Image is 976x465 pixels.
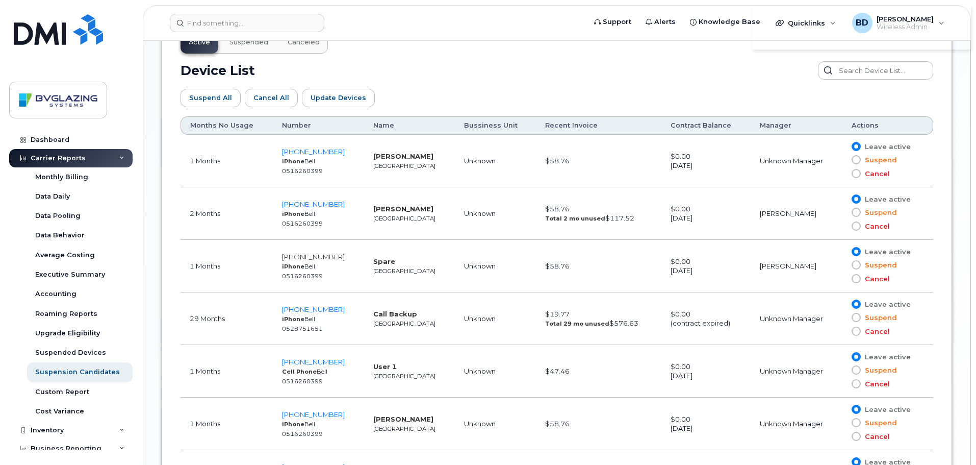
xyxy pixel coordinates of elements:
[751,135,842,187] td: Unknown Manager
[373,425,435,432] small: [GEOGRAPHIC_DATA]
[455,398,536,450] td: Unknown
[181,116,273,135] th: Months No Usage
[282,305,345,313] a: [PHONE_NUMBER]
[229,38,268,46] span: Suspended
[842,116,933,135] th: Actions
[373,152,433,160] strong: [PERSON_NAME]
[373,257,395,265] strong: Spare
[536,345,661,398] td: $47.46
[455,345,536,398] td: Unknown
[536,116,661,135] th: Recent Invoice
[751,187,842,240] td: [PERSON_NAME]
[282,253,345,261] a: [PHONE_NUMBER]
[282,148,345,156] a: [PHONE_NUMBER]
[671,266,741,276] div: [DATE]
[661,345,750,398] td: $0.00
[282,315,304,323] strong: iPhone
[861,432,890,442] span: Cancel
[661,240,750,292] td: $0.00
[699,17,760,27] span: Knowledge Base
[282,358,345,366] a: [PHONE_NUMBER]
[282,200,345,208] a: [PHONE_NUMBER]
[536,135,661,187] td: $58.76
[861,405,911,414] span: Leave active
[861,169,890,179] span: Cancel
[671,213,741,223] div: [DATE]
[536,240,661,292] td: $58.76
[671,424,741,433] div: [DATE]
[661,116,750,135] th: Contract Balance
[273,116,364,135] th: Number
[861,274,890,284] span: Cancel
[282,158,323,175] small: Bell 0516260399
[189,93,232,103] span: Suspend All
[181,292,273,345] td: 29 Months
[861,260,897,270] span: Suspend
[861,155,897,165] span: Suspend
[661,135,750,187] td: $0.00
[818,61,933,80] input: Search Device List...
[603,17,631,27] span: Support
[373,162,435,169] small: [GEOGRAPHIC_DATA]
[282,368,317,375] strong: Cell Phone
[181,89,241,107] button: Suspend All
[245,89,298,107] button: Cancel All
[282,263,323,280] small: Bell 0516260399
[288,38,320,46] span: Canceled
[282,210,304,217] strong: iPhone
[671,161,741,170] div: [DATE]
[545,320,609,327] strong: Total 29 mo unused
[751,345,842,398] td: Unknown Manager
[536,292,661,345] td: $19.77 $576.63
[638,12,683,32] a: Alerts
[373,310,417,318] strong: Call Backup
[311,93,366,103] span: Update Devices
[302,89,375,107] button: Update Devices
[455,116,536,135] th: Bussiness Unit
[373,320,435,327] small: [GEOGRAPHIC_DATA]
[282,421,323,437] small: Bell 0516260399
[455,240,536,292] td: Unknown
[364,116,455,135] th: Name
[181,398,273,450] td: 1 Months
[181,345,273,398] td: 1 Months
[751,240,842,292] td: [PERSON_NAME]
[671,319,730,327] span: (contract expired)
[751,116,842,135] th: Manager
[181,135,273,187] td: 1 Months
[545,215,605,222] strong: Total 2 mo unused
[861,194,911,204] span: Leave active
[861,208,897,217] span: Suspend
[751,292,842,345] td: Unknown Manager
[587,12,638,32] a: Support
[282,210,323,227] small: Bell 0516260399
[861,352,911,362] span: Leave active
[861,379,890,389] span: Cancel
[683,12,767,32] a: Knowledge Base
[861,300,911,309] span: Leave active
[282,410,345,419] a: [PHONE_NUMBER]
[455,135,536,187] td: Unknown
[181,63,255,78] h2: Device List
[282,421,304,428] strong: iPhone
[861,418,897,428] span: Suspend
[181,240,273,292] td: 1 Months
[654,17,676,27] span: Alerts
[661,292,750,345] td: $0.00
[373,205,433,213] strong: [PERSON_NAME]
[751,398,842,450] td: Unknown Manager
[181,187,273,240] td: 2 Months
[253,93,289,103] span: Cancel All
[282,368,327,385] small: Bell 0516260399
[661,187,750,240] td: $0.00
[861,313,897,323] span: Suspend
[661,398,750,450] td: $0.00
[455,187,536,240] td: Unknown
[536,187,661,240] td: $58.76 $117.52
[282,263,304,270] strong: iPhone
